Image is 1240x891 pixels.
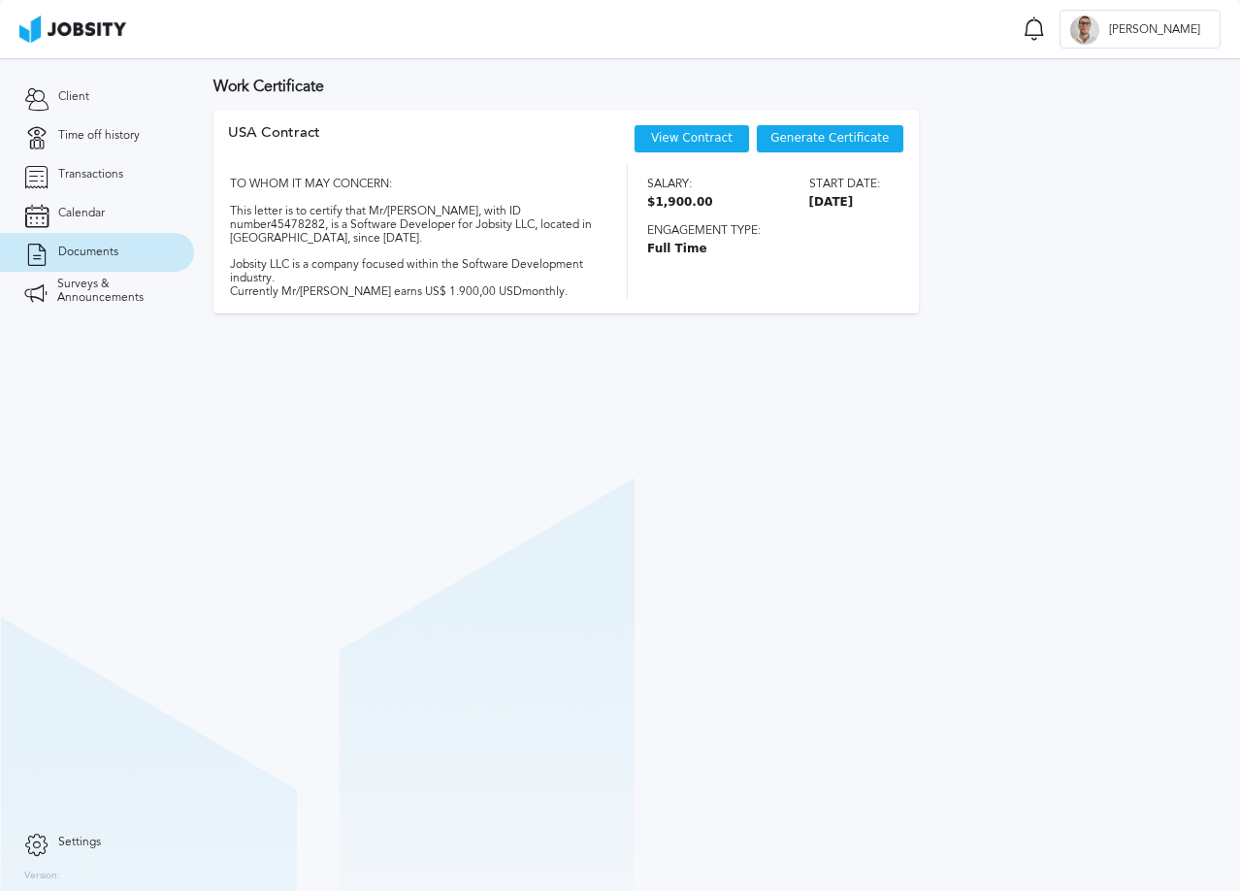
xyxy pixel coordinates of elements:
[770,132,889,146] span: Generate Certificate
[647,196,713,210] span: $1,900.00
[1060,10,1221,49] button: A[PERSON_NAME]
[809,196,880,210] span: [DATE]
[58,246,118,259] span: Documents
[57,278,170,305] span: Surveys & Announcements
[228,163,593,298] div: TO WHOM IT MAY CONCERN: This letter is to certify that Mr/[PERSON_NAME], with ID number 45478282 ...
[1099,23,1210,37] span: [PERSON_NAME]
[58,168,123,181] span: Transactions
[58,129,140,143] span: Time off history
[24,871,60,882] label: Version:
[228,124,320,163] div: USA Contract
[58,90,89,104] span: Client
[647,243,880,256] span: Full Time
[1070,16,1099,45] div: A
[647,224,880,238] span: Engagement type:
[213,78,1221,95] h3: Work Certificate
[58,836,101,849] span: Settings
[809,178,880,191] span: Start date:
[58,207,105,220] span: Calendar
[19,16,126,43] img: ab4bad089aa723f57921c736e9817d99.png
[647,178,713,191] span: Salary:
[651,131,733,145] a: View Contract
